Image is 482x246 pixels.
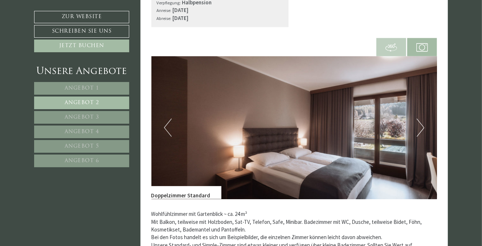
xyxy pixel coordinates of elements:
[239,191,286,204] button: Senden
[65,86,99,91] span: Angebot 1
[151,56,437,199] img: image
[11,21,103,26] div: Montis – Active Nature Spa
[417,119,424,137] button: Next
[157,15,172,21] small: Abreise:
[416,42,428,53] img: camera.svg
[34,65,129,78] div: Unsere Angebote
[34,40,129,52] a: Jetzt buchen
[164,119,172,137] button: Previous
[65,158,99,164] span: Angebot 6
[131,5,155,17] div: [DATE]
[157,7,172,13] small: Anreise:
[34,25,129,38] a: Schreiben Sie uns
[65,115,99,120] span: Angebot 3
[65,129,99,135] span: Angebot 4
[65,144,99,149] span: Angebot 5
[151,186,221,199] div: Doppelzimmer Standard
[173,15,189,21] b: [DATE]
[5,19,107,40] div: Guten Tag, wie können wir Ihnen helfen?
[65,100,99,106] span: Angebot 2
[385,42,397,53] img: 360-grad.svg
[11,34,103,38] small: 19:56
[173,7,189,13] b: [DATE]
[34,11,129,23] a: Zur Website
